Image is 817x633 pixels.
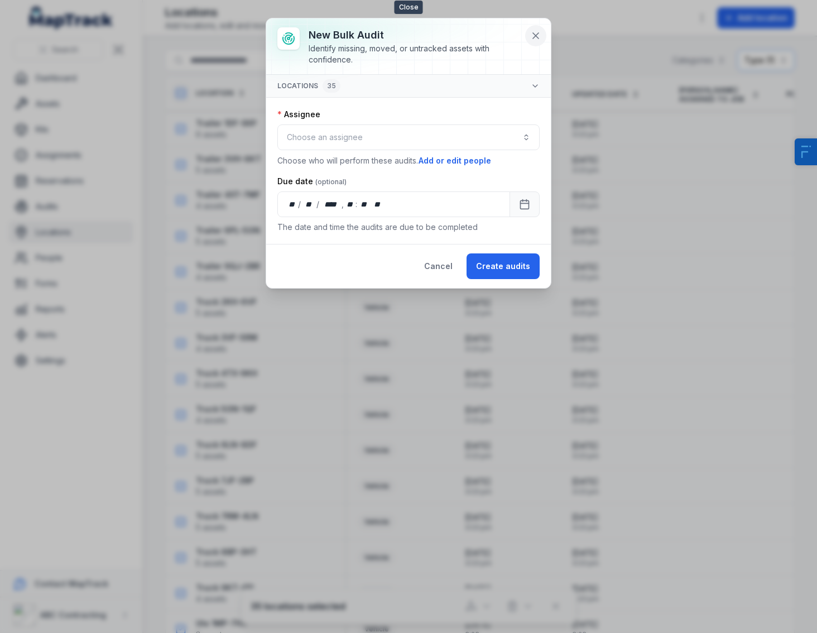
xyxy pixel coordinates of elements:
button: Add or edit people [418,155,492,167]
button: Cancel [415,253,462,279]
div: / [316,199,320,210]
div: , [342,199,345,210]
div: 35 [323,79,340,93]
div: : [355,199,358,210]
button: Create audits [467,253,540,279]
div: day, [287,199,298,210]
button: Calendar [510,191,540,217]
button: Choose an assignee [277,124,540,150]
label: Due date [277,176,347,187]
div: minute, [358,199,369,210]
span: locations [277,79,340,93]
h3: New bulk audit [309,27,522,43]
p: The date and time the audits are due to be completed [277,222,540,233]
div: Identify missing, moved, or untracked assets with confidence. [309,43,522,65]
div: / [298,199,302,210]
div: year, [320,199,341,210]
label: Assignee [277,109,320,120]
div: hour, [345,199,356,210]
span: Close [395,1,423,14]
div: am/pm, [372,199,384,210]
div: month, [302,199,317,210]
p: Choose who will perform these audits. [277,155,540,167]
button: locations35 [266,75,551,97]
